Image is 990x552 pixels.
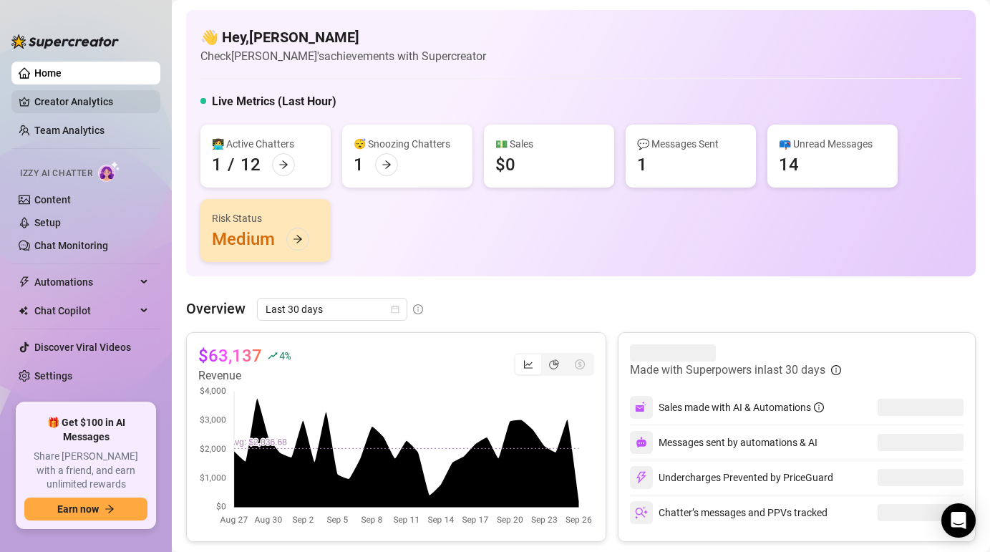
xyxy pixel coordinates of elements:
img: svg%3e [635,401,648,414]
span: arrow-right [278,160,288,170]
span: arrow-right [382,160,392,170]
span: Share [PERSON_NAME] with a friend, and earn unlimited rewards [24,450,147,492]
span: info-circle [831,365,841,375]
div: Sales made with AI & Automations [659,400,824,415]
span: dollar-circle [575,359,585,369]
div: Undercharges Prevented by PriceGuard [630,466,833,489]
img: svg%3e [635,471,648,484]
article: Revenue [198,367,290,384]
span: Automations [34,271,136,294]
div: segmented control [514,353,594,376]
span: arrow-right [105,504,115,514]
div: 📪 Unread Messages [779,136,886,152]
a: Creator Analytics [34,90,149,113]
span: Earn now [57,503,99,515]
article: Made with Superpowers in last 30 days [630,362,825,379]
div: 💵 Sales [495,136,603,152]
span: thunderbolt [19,276,30,288]
div: Risk Status [212,210,319,226]
img: Chat Copilot [19,306,28,316]
span: 🎁 Get $100 in AI Messages [24,416,147,444]
a: Setup [34,217,61,228]
span: pie-chart [549,359,559,369]
div: 1 [354,153,364,176]
a: Home [34,67,62,79]
div: Open Intercom Messenger [941,503,976,538]
div: 1 [212,153,222,176]
div: Messages sent by automations & AI [630,431,817,454]
button: Earn nowarrow-right [24,498,147,520]
a: Content [34,194,71,205]
img: svg%3e [635,506,648,519]
span: 4 % [279,349,290,362]
div: 1 [637,153,647,176]
a: Discover Viral Videos [34,342,131,353]
div: $0 [495,153,515,176]
a: Settings [34,370,72,382]
img: logo-BBDzfeDw.svg [11,34,119,49]
div: 💬 Messages Sent [637,136,744,152]
span: rise [268,351,278,361]
span: info-circle [814,402,824,412]
div: 👩‍💻 Active Chatters [212,136,319,152]
img: AI Chatter [98,161,120,182]
article: $63,137 [198,344,262,367]
div: 12 [241,153,261,176]
img: svg%3e [636,437,647,448]
span: calendar [391,305,399,314]
h4: 👋 Hey, [PERSON_NAME] [200,27,486,47]
article: Overview [186,298,246,319]
span: info-circle [413,304,423,314]
div: Chatter’s messages and PPVs tracked [630,501,828,524]
div: 😴 Snoozing Chatters [354,136,461,152]
span: Last 30 days [266,299,399,320]
a: Team Analytics [34,125,105,136]
span: line-chart [523,359,533,369]
a: Chat Monitoring [34,240,108,251]
h5: Live Metrics (Last Hour) [212,93,336,110]
span: Izzy AI Chatter [20,167,92,180]
article: Check [PERSON_NAME]'s achievements with Supercreator [200,47,486,65]
span: Chat Copilot [34,299,136,322]
span: arrow-right [293,234,303,244]
div: 14 [779,153,799,176]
